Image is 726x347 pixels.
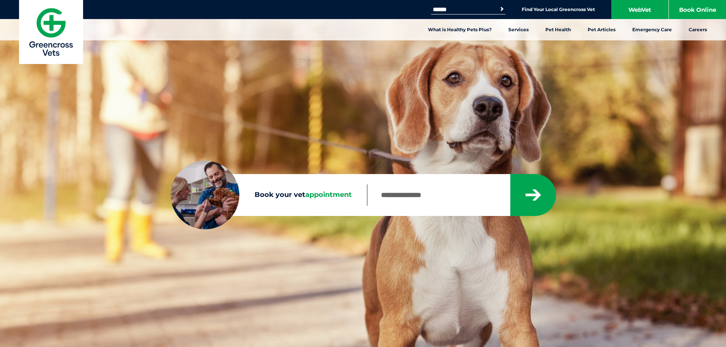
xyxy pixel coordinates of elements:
[680,19,715,40] a: Careers
[579,19,624,40] a: Pet Articles
[522,6,595,13] a: Find Your Local Greencross Vet
[498,5,506,13] button: Search
[624,19,680,40] a: Emergency Care
[171,189,367,201] label: Book your vet
[500,19,537,40] a: Services
[420,19,500,40] a: What is Healthy Pets Plus?
[305,190,352,199] span: appointment
[537,19,579,40] a: Pet Health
